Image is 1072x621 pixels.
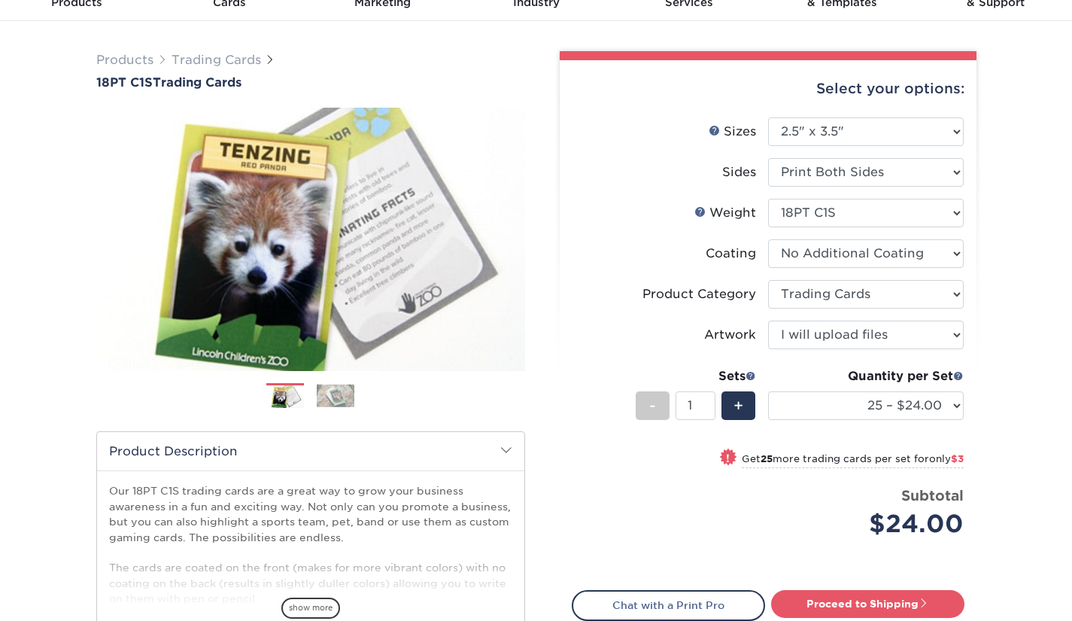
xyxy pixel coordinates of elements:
span: - [649,394,656,417]
div: Sides [722,163,756,181]
span: only [929,453,964,464]
a: Products [96,53,153,67]
div: Product Category [642,285,756,303]
img: 18PT C1S 01 [96,91,525,388]
div: Sets [636,367,756,385]
a: Chat with a Print Pro [572,590,765,620]
h2: Product Description [97,432,524,470]
div: Select your options: [572,60,964,117]
img: Trading Cards 01 [266,384,304,410]
strong: Subtotal [901,487,964,504]
div: Quantity per Set [768,367,964,385]
span: 18PT C1S [96,75,153,90]
div: Weight [694,204,756,222]
a: 18PT C1STrading Cards [96,75,525,90]
img: Trading Cards 02 [317,384,354,407]
span: $3 [951,453,964,464]
strong: 25 [761,453,773,464]
p: Our 18PT C1S trading cards are a great way to grow your business awareness in a fun and exciting ... [109,483,512,606]
span: + [733,394,743,417]
div: Coating [706,245,756,263]
a: Trading Cards [172,53,261,67]
a: Proceed to Shipping [771,590,964,617]
div: $24.00 [779,506,964,542]
span: ! [726,450,730,466]
span: show more [281,598,340,618]
small: Get more trading cards per set for [742,453,964,468]
div: Sizes [709,123,756,141]
h1: Trading Cards [96,75,525,90]
div: Artwork [704,326,756,344]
